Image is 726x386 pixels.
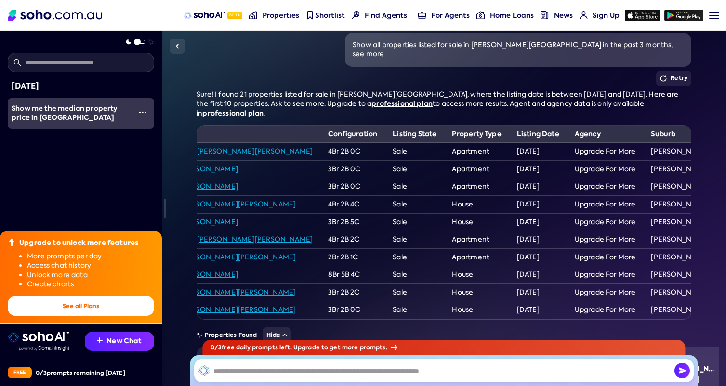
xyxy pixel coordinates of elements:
td: House [444,301,509,319]
img: news-nav icon [541,11,549,19]
li: Unlock more data [27,270,154,280]
a: [STREET_ADDRESS][PERSON_NAME][PERSON_NAME] [114,200,296,208]
a: professional plan [371,99,433,108]
td: Sale [385,160,444,178]
td: Sale [385,266,444,284]
li: Create charts [27,280,154,289]
th: Property Type [444,126,509,143]
td: 3Br 2B 5C [320,213,385,231]
button: See all Plans [8,296,154,316]
img: sohoai logo [8,332,69,343]
img: Send icon [674,363,690,378]
td: Apartment [444,160,509,178]
th: Agency [567,126,644,143]
img: google-play icon [664,10,703,21]
div: Show all properties listed for sale in [PERSON_NAME][GEOGRAPHIC_DATA] in the past 3 months, see more [353,40,684,59]
img: sohoAI logo [184,12,225,19]
a: professional plan [202,108,264,118]
img: SohoAI logo black [198,365,210,376]
td: House [444,283,509,301]
div: Show me the median property price in Surry Hills [12,104,131,123]
span: Shortlist [315,11,345,20]
div: 0 / 3 free daily prompts left. Upgrade to get more prompts. [203,340,685,355]
td: House [444,266,509,284]
li: More prompts per day [27,252,154,261]
a: Show me the median property price in [GEOGRAPHIC_DATA] [8,98,131,129]
td: 3Br 2B 0C [320,160,385,178]
img: Soho Logo [8,10,102,21]
div: Upgrade to unlock more features [19,238,138,248]
td: 3Br 2B 0C [320,301,385,319]
img: Upgrade icon [8,238,15,246]
button: Hide [263,327,291,343]
td: Apartment [444,178,509,196]
img: Find agents icon [352,11,360,19]
td: 4Br 2B 0C [320,143,385,161]
td: 8Br 5B 4C [320,266,385,284]
td: Apartment [444,231,509,249]
td: Sale [385,143,444,161]
div: [DATE] [12,80,150,92]
td: [DATE] [509,160,567,178]
td: 3Br 2B 2C [320,283,385,301]
a: 1.04/[STREET_ADDRESS][PERSON_NAME][PERSON_NAME] [114,235,313,244]
div: Properties Found [197,327,691,343]
img: for-agents-nav icon [418,11,426,19]
td: Sale [385,195,444,213]
td: Upgrade For More [567,283,644,301]
td: 2Br 2B 1C [320,248,385,266]
span: For Agents [431,11,470,20]
img: Recommendation icon [97,337,103,343]
span: Home Loans [490,11,534,20]
td: Upgrade For More [567,301,644,319]
td: Upgrade For More [567,266,644,284]
th: Listing State [385,126,444,143]
td: Apartment [444,248,509,266]
span: . [264,109,265,117]
img: Retry icon [660,75,667,82]
td: [DATE] [509,266,567,284]
a: [STREET_ADDRESS][PERSON_NAME][PERSON_NAME] [114,253,296,261]
img: Arrow icon [391,345,398,350]
img: More icon [139,108,146,116]
a: 1.04/[STREET_ADDRESS][PERSON_NAME][PERSON_NAME] [114,147,313,155]
td: Sale [385,178,444,196]
img: for-agents-nav icon [476,11,485,19]
span: Sure! I found 21 properties listed for sale in [PERSON_NAME][GEOGRAPHIC_DATA], where the listing ... [197,90,678,108]
img: Sidebar toggle icon [172,40,183,52]
li: Access chat history [27,261,154,270]
td: [DATE] [509,195,567,213]
th: Address [106,126,320,143]
img: Data provided by Domain Insight [19,346,69,351]
div: Free [8,367,32,378]
th: Listing Date [509,126,567,143]
img: app-store icon [625,10,660,21]
td: 4Br 2B 4C [320,195,385,213]
img: properties-nav icon [249,11,257,19]
button: Retry [656,71,691,86]
td: Upgrade For More [567,195,644,213]
a: [STREET_ADDRESS][PERSON_NAME][PERSON_NAME] [114,305,296,314]
td: [DATE] [509,231,567,249]
td: Sale [385,248,444,266]
td: [DATE] [509,213,567,231]
td: Sale [385,301,444,319]
span: News [554,11,573,20]
td: Upgrade For More [567,178,644,196]
td: [DATE] [509,178,567,196]
td: Sale [385,231,444,249]
span: Properties [263,11,299,20]
button: Send [674,363,690,378]
span: Sign Up [593,11,620,20]
td: [DATE] [509,248,567,266]
td: 4Br 2B 2C [320,231,385,249]
td: 3Br 2B 0C [320,178,385,196]
img: for-agents-nav icon [580,11,588,19]
td: [DATE] [509,301,567,319]
td: Upgrade For More [567,143,644,161]
span: Find Agents [365,11,407,20]
span: Show me the median property price in [GEOGRAPHIC_DATA] [12,103,118,123]
td: [DATE] [509,283,567,301]
th: Configuration [320,126,385,143]
div: 0 / 3 prompts remaining [DATE] [36,369,125,377]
